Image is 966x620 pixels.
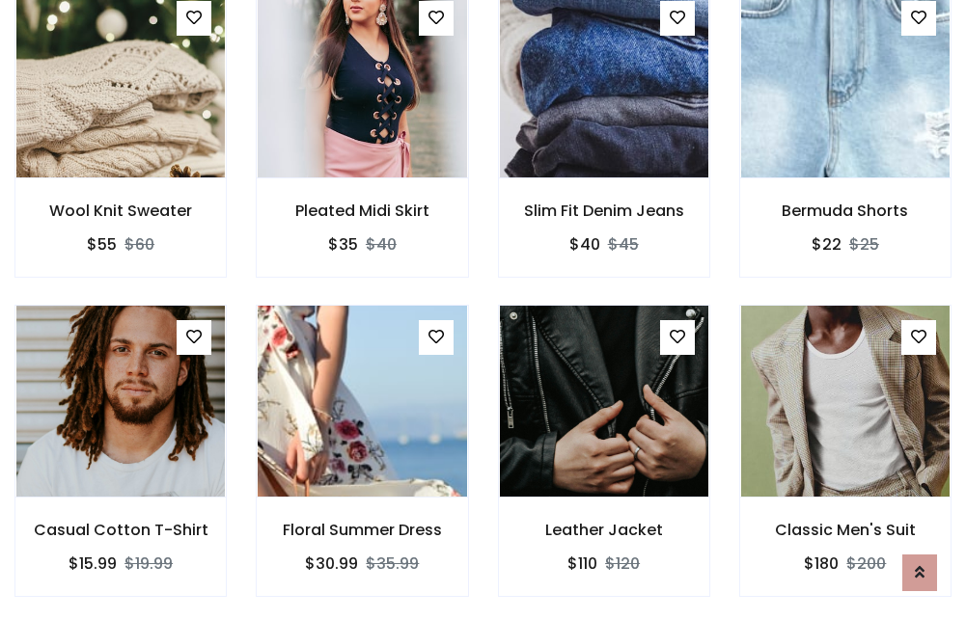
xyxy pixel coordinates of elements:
[328,235,358,254] h6: $35
[567,554,597,573] h6: $110
[812,235,842,254] h6: $22
[124,233,154,256] del: $60
[366,233,397,256] del: $40
[846,553,886,575] del: $200
[499,202,709,220] h6: Slim Fit Denim Jeans
[124,553,173,575] del: $19.99
[499,521,709,539] h6: Leather Jacket
[569,235,600,254] h6: $40
[740,202,951,220] h6: Bermuda Shorts
[257,521,467,539] h6: Floral Summer Dress
[15,202,226,220] h6: Wool Knit Sweater
[740,521,951,539] h6: Classic Men's Suit
[608,233,639,256] del: $45
[15,521,226,539] h6: Casual Cotton T-Shirt
[849,233,879,256] del: $25
[257,202,467,220] h6: Pleated Midi Skirt
[366,553,419,575] del: $35.99
[305,554,358,573] h6: $30.99
[605,553,640,575] del: $120
[804,554,839,573] h6: $180
[69,554,117,573] h6: $15.99
[87,235,117,254] h6: $55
